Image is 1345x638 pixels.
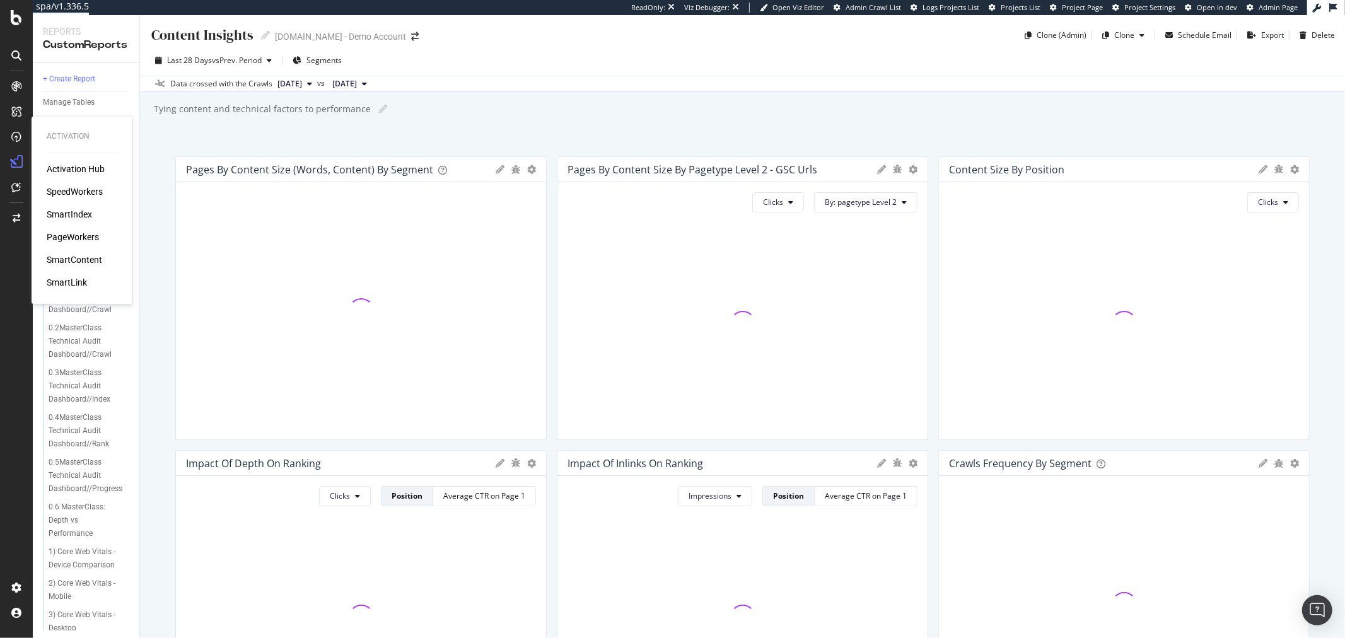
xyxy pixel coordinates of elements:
a: Project Page [1050,3,1103,13]
div: 0.5MasterClass Technical Audit Dashboard//Progress [49,456,125,496]
a: SmartContent [47,254,102,267]
div: Viz Debugger: [684,3,730,13]
a: 0.3MasterClass Technical Audit Dashboard//Index [49,366,131,406]
div: CustomReports [43,38,129,52]
div: 1) Core Web Vitals - Device Comparison [49,545,124,572]
div: gear [527,165,536,174]
button: Last 28 DaysvsPrev. Period [150,50,277,71]
a: 0.6 MasterClass: Depth vs Performance [49,501,131,540]
div: 2) Core Web Vitals - Mobile [49,577,120,603]
button: By: pagetype Level 2 [814,192,917,212]
div: Content Insights [150,25,253,45]
div: Clone (Admin) [1037,30,1086,40]
div: Manage Tables [43,96,95,109]
div: [DOMAIN_NAME] - Demo Account [275,30,406,43]
a: Admin Page [1247,3,1298,13]
div: Export [1261,30,1284,40]
span: Logs Projects List [923,3,979,12]
button: Clicks [1247,192,1299,212]
button: [DATE] [327,76,372,91]
div: Tying content and technical factors to performance [153,103,371,115]
a: Admin Crawl List [834,3,901,13]
span: Admin Page [1259,3,1298,12]
a: Manage Reports [43,114,131,127]
div: 3) Core Web Vitals - Desktop [49,608,121,635]
button: Average CTR on Page 1 [433,486,536,506]
span: 2025 Jul. 21st [332,78,357,90]
div: Manage Reports [43,114,98,127]
a: Activation Hub [47,163,105,176]
span: Clicks [763,197,783,207]
div: Pages by Content Size by pagetype Level 2 - GSC UrlsClicksBy: pagetype Level 2 [557,156,928,440]
a: Projects List [989,3,1040,13]
a: 0.4MasterClass Technical Audit Dashboard//Rank [49,411,131,451]
button: Impressions [678,486,752,506]
div: Delete [1312,30,1335,40]
button: Clicks [752,192,804,212]
div: Position [773,490,804,501]
button: Average CTR on Page 1 [815,486,917,506]
span: Clicks [1258,197,1278,207]
span: Admin Crawl List [846,3,901,12]
div: bug [892,165,902,173]
span: vs [317,78,327,89]
button: Position [381,486,433,506]
a: 1) Core Web Vitals - Device Comparison [49,545,131,572]
a: Open Viz Editor [760,3,824,13]
a: Project Settings [1112,3,1175,13]
div: ReadOnly: [631,3,665,13]
span: By: pagetype Level 2 [825,197,897,207]
div: Average CTR on Page 1 [443,490,525,501]
div: bug [1274,459,1284,468]
span: Project Settings [1124,3,1175,12]
span: Impressions [689,490,731,501]
span: vs Prev. Period [212,55,262,66]
button: Clicks [319,486,371,506]
div: Data crossed with the Crawls [170,78,272,90]
div: Impact of Inlinks on Ranking [568,457,703,470]
div: 0.6 MasterClass: Depth vs Performance [49,501,124,540]
div: 0.4MasterClass Technical Audit Dashboard//Rank [49,411,125,451]
i: Edit report name [378,105,387,113]
div: Clone [1114,30,1134,40]
div: 0.2MasterClass Technical Audit Dashboard//Crawl [49,322,125,361]
span: Last 28 Days [167,55,212,66]
span: Project Page [1062,3,1103,12]
button: Position [762,486,815,506]
div: Average CTR on Page 1 [825,490,907,501]
div: bug [511,165,521,174]
a: SpeedWorkers [47,186,103,199]
div: arrow-right-arrow-left [411,32,419,41]
button: Delete [1295,25,1335,45]
button: Schedule Email [1160,25,1231,45]
div: Activation [47,131,117,142]
a: 0.5MasterClass Technical Audit Dashboard//Progress [49,456,131,496]
div: Crawls Frequency By Segment [949,457,1092,470]
div: + Create Report [43,72,95,86]
div: Pages by Content Size by pagetype Level 2 - GSC Urls [568,163,817,176]
a: 2) Core Web Vitals - Mobile [49,577,131,603]
button: Clone (Admin) [1020,25,1086,45]
div: bug [511,458,521,467]
button: Segments [288,50,347,71]
div: Position [392,490,422,501]
span: Open Viz Editor [772,3,824,12]
button: [DATE] [272,76,317,91]
a: Manage Tables [43,96,131,109]
div: 0.3MasterClass Technical Audit Dashboard//Index [49,366,125,406]
i: Edit report name [261,31,270,40]
a: PageWorkers [47,231,99,244]
div: bug [892,458,902,467]
a: 0.2MasterClass Technical Audit Dashboard//Crawl [49,322,131,361]
a: SmartLink [47,277,87,289]
a: Open in dev [1185,3,1237,13]
a: SmartIndex [47,209,92,221]
div: Impact of Depth on Ranking [186,457,321,470]
span: Clicks [330,490,350,501]
span: Segments [306,55,342,66]
button: Clone [1097,25,1150,45]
